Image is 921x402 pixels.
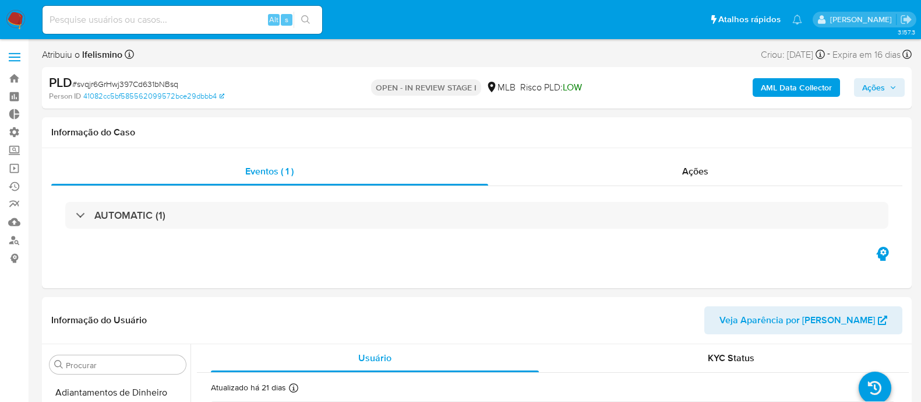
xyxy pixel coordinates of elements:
span: KYC Status [708,351,754,365]
a: Notificações [792,15,802,25]
div: MLB [486,81,516,94]
div: AUTOMATIC (1) [65,202,888,229]
button: Veja Aparência por [PERSON_NAME] [704,306,902,334]
a: Sair [900,13,912,26]
span: Alt [269,14,278,25]
span: Eventos ( 1 ) [245,165,294,178]
h1: Informação do Usuário [51,314,147,326]
span: - [827,47,830,62]
h1: Informação do Caso [51,127,902,138]
div: Criou: [DATE] [761,47,825,62]
button: Procurar [54,360,63,369]
span: LOW [563,81,582,94]
span: Usuário [358,351,391,365]
span: # svqjr6GrHwj397Cd631bNBsq [72,78,178,90]
p: adriano.brito@mercadolivre.com [830,14,896,25]
button: Ações [854,78,905,97]
b: AML Data Collector [761,78,832,97]
span: Atribuiu o [42,48,122,61]
b: Person ID [49,91,81,102]
a: 41082cc5bf585562099572bce29dbbb4 [83,91,224,102]
span: s [285,14,288,25]
span: Ações [682,165,708,178]
button: search-icon [294,12,317,28]
span: Atalhos rápidos [718,13,781,26]
b: PLD [49,73,72,92]
button: AML Data Collector [753,78,840,97]
span: Ações [862,78,885,97]
span: Expira em 16 dias [832,48,901,61]
h3: AUTOMATIC (1) [94,209,165,222]
p: Atualizado há 21 dias [211,382,286,393]
input: Pesquise usuários ou casos... [43,12,322,27]
span: Risco PLD: [520,81,582,94]
span: Veja Aparência por [PERSON_NAME] [719,306,875,334]
b: lfelismino [80,48,122,61]
input: Procurar [66,360,181,370]
p: OPEN - IN REVIEW STAGE I [371,79,481,96]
